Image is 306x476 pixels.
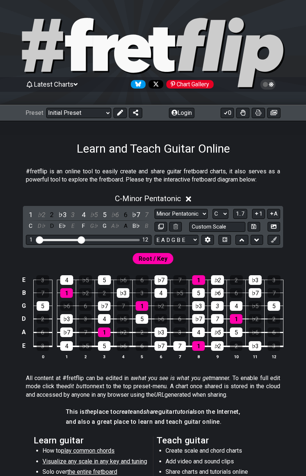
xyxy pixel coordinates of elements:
div: 5 [230,327,242,337]
div: ♭5 [79,341,92,351]
div: 5 [268,301,280,311]
div: 1 [136,301,148,311]
span: play common chords [61,447,115,454]
td: E [20,339,28,353]
div: 6 [173,314,186,324]
p: All content at #fretflip can be edited in a manner. To enable full edit mode click the next to th... [26,374,280,399]
div: 4 [60,275,73,285]
a: #fretflip at Pinterest [163,80,214,89]
div: toggle pitch class [26,221,35,231]
div: ♭5 [117,314,129,324]
div: 3 [136,288,148,298]
div: ♭2 [211,275,224,285]
span: Latest Charts [34,80,74,88]
div: ♭7 [154,275,167,285]
div: ♭2 [154,301,167,311]
div: toggle scale degree [37,210,46,220]
div: 1 [98,327,110,337]
div: ♭7 [154,341,167,351]
button: Toggle horizontal chord view [218,235,231,245]
div: 7 [37,288,49,298]
div: 7 [173,275,186,285]
td: D [20,312,28,326]
div: toggle scale degree [100,210,109,220]
div: 7 [173,341,186,351]
div: 3 [173,327,186,337]
div: toggle scale degree [142,210,152,220]
span: 1..7 [236,210,245,217]
div: toggle scale degree [79,210,88,220]
th: 0 [33,353,52,360]
button: 1..7 [233,209,247,219]
th: 11 [246,353,265,360]
div: ♭3 [60,314,73,324]
div: 2 [37,314,49,324]
div: 2 [98,288,110,298]
div: 1 [192,275,205,285]
div: ♭5 [79,275,92,285]
button: Print [252,108,265,118]
div: Chart Gallery [166,80,214,89]
div: 7 [117,301,129,311]
div: ♭5 [249,301,261,311]
button: Toggle Dexterity for all fretkits [236,108,249,118]
div: ♭5 [211,327,224,337]
button: Create image [267,108,280,118]
div: toggle scale degree [58,210,67,220]
div: toggle pitch class [47,221,57,231]
div: 3 [79,314,92,324]
th: 9 [208,353,227,360]
div: toggle pitch class [121,221,130,231]
div: ♭3 [249,275,262,285]
div: toggle scale degree [26,210,35,220]
div: ♭3 [154,327,167,337]
div: ♭3 [192,301,205,311]
h1: Learn and Teach Guitar Online [76,142,230,156]
div: toggle scale degree [131,210,141,220]
em: tutorials [175,408,197,415]
div: 3 [36,275,49,285]
button: A [267,209,280,219]
div: ♭3 [117,288,129,298]
em: share [143,408,158,415]
em: what you see is what you get [134,375,211,382]
div: 6 [37,327,49,337]
div: toggle pitch class [58,221,67,231]
div: toggle scale degree [121,210,130,220]
td: G [20,299,28,312]
div: 3 [37,341,49,351]
li: Add video and sound clips [166,457,271,468]
div: ♭6 [249,327,261,337]
select: Tonic/Root [212,209,228,219]
th: 1 [57,353,76,360]
td: A [20,326,28,339]
div: toggle pitch class [37,221,46,231]
h2: Learn guitar [34,436,149,445]
div: ♭2 [117,327,129,337]
div: ♭7 [98,301,110,311]
div: 6 [136,275,149,285]
em: URL [154,391,164,398]
div: 6 [79,301,92,311]
button: Create Image [268,222,280,232]
div: 2 [268,314,280,324]
div: ♭6 [154,314,167,324]
div: 4 [154,288,167,298]
div: ♭5 [173,288,186,298]
div: 5 [136,314,148,324]
div: 3 [268,341,280,351]
th: 5 [133,353,152,360]
h4: This is place to and guitar on the Internet, [66,408,240,416]
div: toggle pitch class [100,221,109,231]
div: 4 [60,341,73,351]
div: 1 [192,341,205,351]
div: 1 [230,314,242,324]
div: toggle scale degree [68,210,78,220]
button: Move up [235,235,248,245]
button: Move down [251,235,263,245]
em: the [85,408,93,415]
div: ♭7 [60,327,73,337]
div: 5 [192,288,205,298]
div: 1 [30,237,33,243]
div: 2 [230,341,242,351]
